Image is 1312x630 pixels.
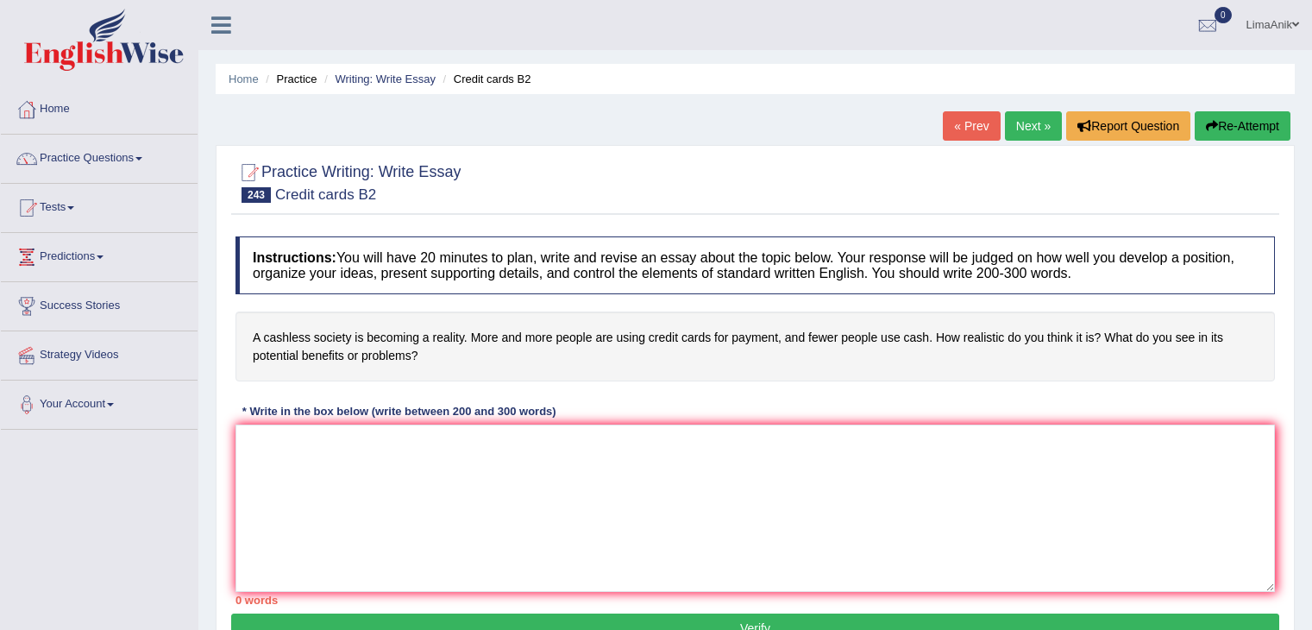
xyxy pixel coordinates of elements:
h4: A cashless society is becoming a reality. More and more people are using credit cards for payment... [235,312,1275,381]
li: Practice [261,71,317,87]
div: 0 words [235,592,1275,608]
a: Predictions [1,233,198,276]
a: Next » [1005,111,1062,141]
span: 243 [242,187,271,203]
a: Practice Questions [1,135,198,178]
a: Your Account [1,381,198,424]
span: 0 [1215,7,1232,23]
a: Home [229,72,259,85]
button: Re-Attempt [1195,111,1290,141]
li: Credit cards B2 [439,71,531,87]
h4: You will have 20 minutes to plan, write and revise an essay about the topic below. Your response ... [235,236,1275,294]
div: * Write in the box below (write between 200 and 300 words) [235,403,562,419]
h2: Practice Writing: Write Essay [235,160,461,203]
button: Report Question [1066,111,1190,141]
a: Tests [1,184,198,227]
b: Instructions: [253,250,336,265]
a: Strategy Videos [1,331,198,375]
a: « Prev [943,111,1000,141]
a: Success Stories [1,282,198,325]
a: Writing: Write Essay [335,72,436,85]
small: Credit cards B2 [275,186,376,203]
a: Home [1,85,198,129]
